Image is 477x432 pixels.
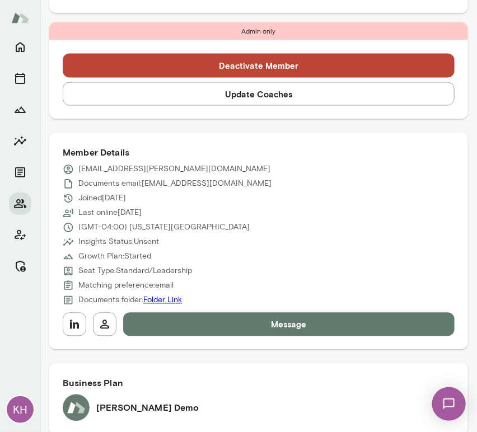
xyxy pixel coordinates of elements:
[9,224,31,246] button: Client app
[9,161,31,184] button: Documents
[78,280,174,292] p: Matching preference: email
[49,22,468,40] div: Admin only
[63,146,455,159] h6: Member Details
[9,67,31,90] button: Sessions
[78,179,272,190] p: Documents email: [EMAIL_ADDRESS][DOMAIN_NAME]
[78,295,182,306] p: Documents folder:
[96,401,199,415] h6: [PERSON_NAME] Demo
[9,36,31,58] button: Home
[78,208,142,219] p: Last online [DATE]
[9,255,31,278] button: Manage
[9,192,31,215] button: Members
[63,377,455,390] h6: Business Plan
[78,251,151,262] p: Growth Plan: Started
[78,193,126,204] p: Joined [DATE]
[78,237,159,248] p: Insights Status: Unsent
[78,266,192,277] p: Seat Type: Standard/Leadership
[78,164,270,175] p: [EMAIL_ADDRESS][PERSON_NAME][DOMAIN_NAME]
[11,7,29,29] img: Mento
[63,82,455,106] button: Update Coaches
[63,54,455,77] button: Deactivate Member
[9,98,31,121] button: Growth Plan
[7,396,34,423] div: KH
[143,295,182,305] a: Folder Link
[9,130,31,152] button: Insights
[123,313,455,336] button: Message
[78,222,250,233] p: (GMT-04:00) [US_STATE][GEOGRAPHIC_DATA]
